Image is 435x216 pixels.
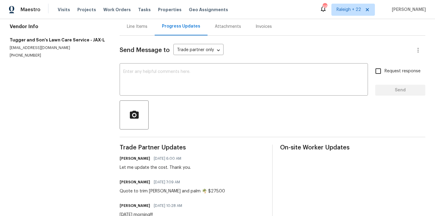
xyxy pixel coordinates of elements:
[158,7,182,13] span: Properties
[138,8,151,12] span: Tasks
[189,7,228,13] span: Geo Assignments
[280,145,425,151] span: On-site Worker Updates
[77,7,96,13] span: Projects
[120,155,150,162] h6: [PERSON_NAME]
[120,165,191,171] div: Let me update the cost. Thank you.
[10,24,105,30] h4: Vendor Info
[10,53,105,58] p: [PHONE_NUMBER]
[103,7,131,13] span: Work Orders
[337,7,361,13] span: Raleigh + 22
[120,188,225,194] div: Quote to trim [PERSON_NAME] and palm 🌴 $275.00
[256,24,272,30] div: Invoices
[120,47,170,53] span: Send Message to
[154,179,180,185] span: [DATE] 7:09 AM
[120,179,150,185] h6: [PERSON_NAME]
[10,37,105,43] h5: Tugger and Son's Lawn Care Service - JAX-L
[154,155,181,162] span: [DATE] 6:00 AM
[154,203,182,209] span: [DATE] 10:28 AM
[162,23,200,29] div: Progress Updates
[127,24,147,30] div: Line Items
[323,4,327,10] div: 464
[120,145,265,151] span: Trade Partner Updates
[10,45,105,51] p: [EMAIL_ADDRESS][DOMAIN_NAME]
[120,203,150,209] h6: [PERSON_NAME]
[389,7,426,13] span: [PERSON_NAME]
[173,45,224,55] div: Trade partner only
[385,68,420,74] span: Request response
[58,7,70,13] span: Visits
[21,7,40,13] span: Maestro
[215,24,241,30] div: Attachments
